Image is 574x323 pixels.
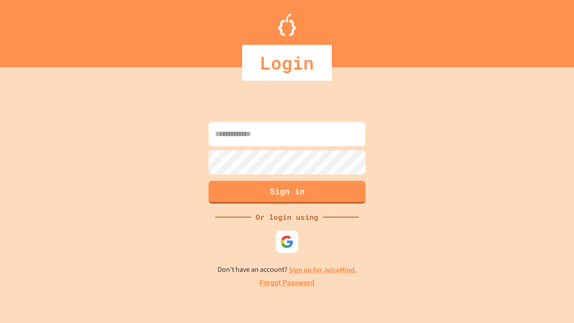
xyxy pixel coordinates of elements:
[280,235,294,249] img: google-icon.svg
[209,181,365,204] button: Sign in
[217,264,357,275] p: Don't have an account?
[251,212,323,223] div: Or login using
[242,45,332,81] div: Login
[260,278,314,288] a: Forgot Password
[289,265,357,275] a: Sign up for JuiceMind.
[278,13,296,36] img: Logo.svg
